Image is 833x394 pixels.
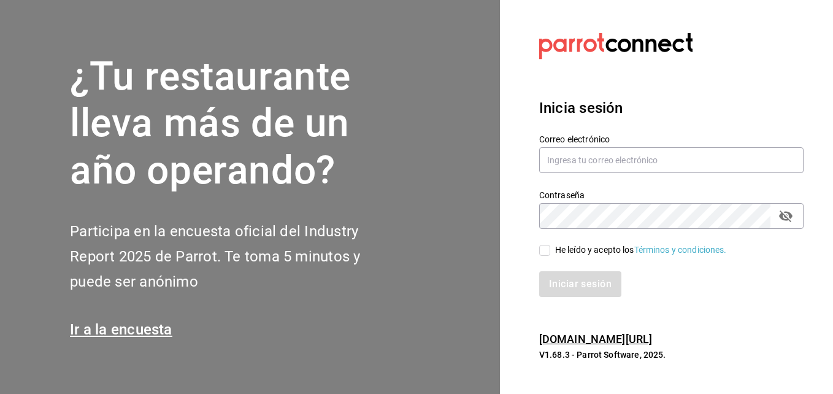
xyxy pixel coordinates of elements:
input: Ingresa tu correo electrónico [539,147,804,173]
label: Correo electrónico [539,134,804,143]
a: [DOMAIN_NAME][URL] [539,333,652,346]
a: Términos y condiciones. [634,245,727,255]
a: Ir a la encuesta [70,321,172,338]
button: passwordField [775,206,796,226]
h1: ¿Tu restaurante lleva más de un año operando? [70,53,401,195]
div: He leído y acepto los [555,244,727,257]
p: V1.68.3 - Parrot Software, 2025. [539,349,804,361]
h3: Inicia sesión [539,97,804,119]
label: Contraseña [539,190,804,199]
h2: Participa en la encuesta oficial del Industry Report 2025 de Parrot. Te toma 5 minutos y puede se... [70,219,401,294]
